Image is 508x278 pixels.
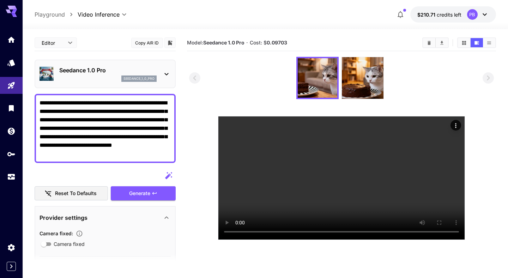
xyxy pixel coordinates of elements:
[7,81,16,90] div: Playground
[298,58,337,98] img: +9yiqKAAAABklEQVQDABCmywVj6ucpAAAAAElFTkSuQmCC
[246,38,248,47] p: ·
[417,12,437,18] span: $210.71
[7,127,16,135] div: Wallet
[59,66,157,74] p: Seedance 1.0 Pro
[203,40,244,46] b: Seedance 1.0 Pro
[267,40,287,46] b: 0.09703
[35,10,65,19] a: Playground
[450,120,461,131] div: Actions
[123,76,155,81] p: seedance_1_0_pro
[467,9,478,20] div: PB
[437,12,461,18] span: credits left
[7,150,16,158] div: API Keys
[422,37,449,48] div: Clear AllDownload All
[40,63,171,85] div: Seedance 1.0 Proseedance_1_0_pro
[7,104,16,113] div: Library
[7,58,16,67] div: Models
[78,10,120,19] span: Video Inference
[457,37,496,48] div: Show media in grid viewShow media in video viewShow media in list view
[111,186,176,201] button: Generate
[483,38,495,47] button: Show media in list view
[7,243,16,252] div: Settings
[417,11,461,18] div: $210.70522
[7,35,16,44] div: Home
[35,186,108,201] button: Reset to defaults
[167,38,173,47] button: Add to library
[35,10,78,19] nav: breadcrumb
[250,40,287,46] span: Cost: $
[129,189,150,198] span: Generate
[436,38,448,47] button: Download All
[7,262,16,271] button: Expand sidebar
[458,38,470,47] button: Show media in grid view
[342,57,383,99] img: xVcq1AAAAAGSURBVAMAIt2JxqFO7j8AAAAASUVORK5CYII=
[187,40,244,46] span: Model:
[7,173,16,181] div: Usage
[54,240,85,248] span: Camera fixed
[40,230,73,236] span: Camera fixed :
[42,39,64,47] span: Editor
[471,38,483,47] button: Show media in video view
[40,209,171,226] div: Provider settings
[423,38,435,47] button: Clear All
[410,6,496,23] button: $210.70522PB
[131,38,163,48] button: Copy AIR ID
[40,213,87,222] p: Provider settings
